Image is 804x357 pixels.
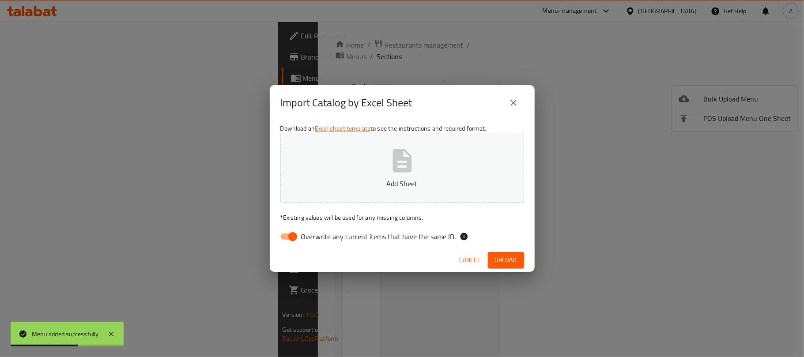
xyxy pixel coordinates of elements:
[301,231,456,242] span: Overwrite any current items that have the same ID.
[456,252,484,268] button: Cancel
[488,252,524,268] button: Upload
[270,120,535,248] div: Download an to see the instructions and required format.
[280,133,524,203] button: Add Sheet
[280,96,412,110] h2: Import Catalog by Excel Sheet
[460,255,481,266] span: Cancel
[294,178,510,189] p: Add Sheet
[280,213,524,222] p: Existing values will be used for any missing columns.
[32,329,99,339] div: Menu added successfully
[460,232,468,241] svg: If the overwrite option isn't selected, then the items that match an existing ID will be ignored ...
[503,92,524,113] button: close
[315,123,370,134] a: Excel sheet template
[495,255,517,266] span: Upload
